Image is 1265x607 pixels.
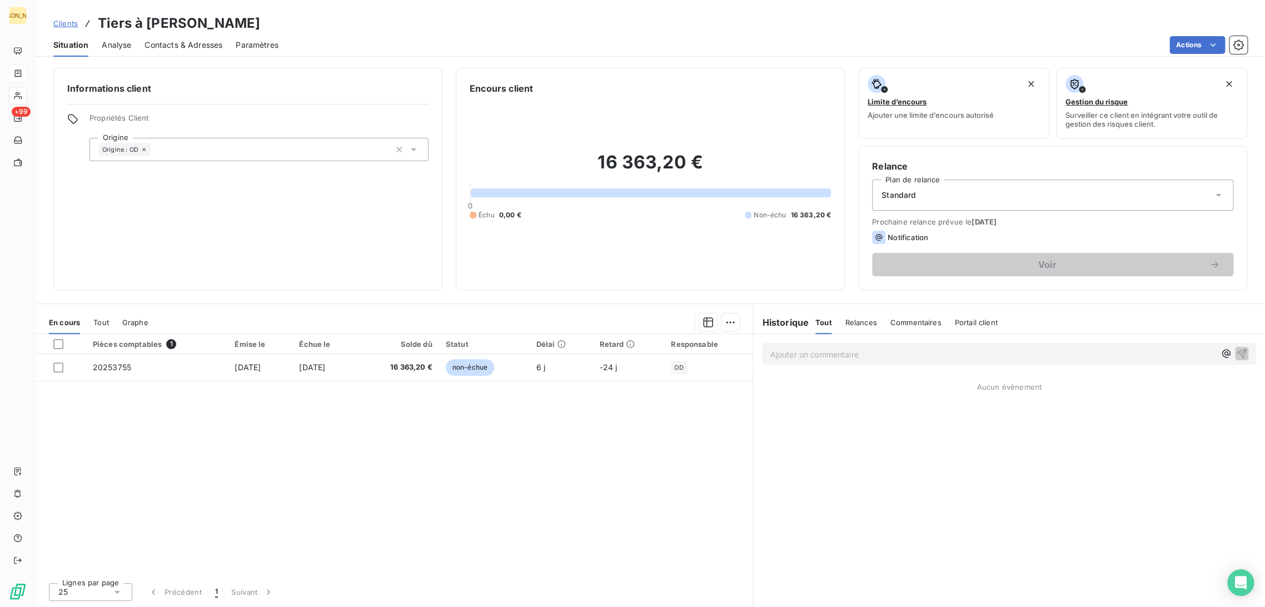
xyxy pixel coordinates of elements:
span: Portail client [954,318,997,327]
button: Précédent [141,580,208,604]
span: Aucun évènement [977,382,1042,391]
h2: 16 363,20 € [470,151,831,185]
span: OD [674,364,683,371]
div: Retard [599,340,658,349]
span: Analyse [102,39,131,51]
h3: Tiers à [PERSON_NAME] [98,13,260,33]
span: Contacts & Adresses [145,39,222,51]
span: Tout [93,318,109,327]
button: Suivant [225,580,281,604]
span: Gestion du risque [1065,97,1128,106]
span: 16 363,20 € [365,362,432,373]
a: Clients [53,18,78,29]
div: Responsable [671,340,746,349]
img: Logo LeanPay [9,583,27,600]
button: Gestion du risqueSurveiller ce client en intégrant votre outil de gestion des risques client. [1056,68,1247,139]
div: Échue le [299,340,351,349]
div: Délai [536,340,586,349]
span: Relances [845,318,876,327]
button: Actions [1169,36,1225,54]
span: En cours [49,318,80,327]
span: Non-échu [754,210,786,220]
span: [DATE] [235,362,261,372]
div: Solde dû [365,340,432,349]
button: Voir [872,253,1233,276]
div: Open Intercom Messenger [1227,569,1254,596]
span: Ajouter une limite d’encours autorisé [868,111,994,120]
span: [DATE] [299,362,325,372]
span: +99 [12,107,31,117]
div: Pièces comptables [93,339,222,349]
h6: Relance [872,160,1233,173]
span: Commentaires [890,318,942,327]
span: -24 j [599,362,617,372]
span: 25 [58,586,68,598]
span: Situation [53,39,88,51]
span: Échu [479,210,495,220]
span: 16 363,20 € [790,210,831,220]
button: 1 [208,580,225,604]
span: Tout [815,318,832,327]
div: [PERSON_NAME] [9,7,27,24]
h6: Informations client [67,82,429,95]
span: Limite d’encours [868,97,927,106]
span: Paramètres [236,39,278,51]
span: 1 [166,339,176,349]
span: 6 j [536,362,545,372]
span: Voir [885,260,1209,269]
span: Propriétés Client [89,113,429,129]
span: Origine : OD [102,146,138,153]
span: Standard [881,190,916,201]
span: [DATE] [972,217,997,226]
h6: Encours client [470,82,533,95]
input: Ajouter une valeur [151,145,160,155]
span: 0,00 € [499,210,521,220]
span: non-échue [446,359,494,376]
span: Graphe [122,318,148,327]
span: Prochaine relance prévue le [872,217,1233,226]
span: 0 [468,201,472,210]
span: Surveiller ce client en intégrant votre outil de gestion des risques client. [1065,111,1238,128]
span: 1 [215,586,218,598]
span: Notification [888,233,928,242]
h6: Historique [753,316,809,329]
span: 20253755 [93,362,131,372]
div: Émise le [235,340,286,349]
span: Clients [53,19,78,28]
button: Limite d’encoursAjouter une limite d’encours autorisé [858,68,1049,139]
div: Statut [446,340,523,349]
